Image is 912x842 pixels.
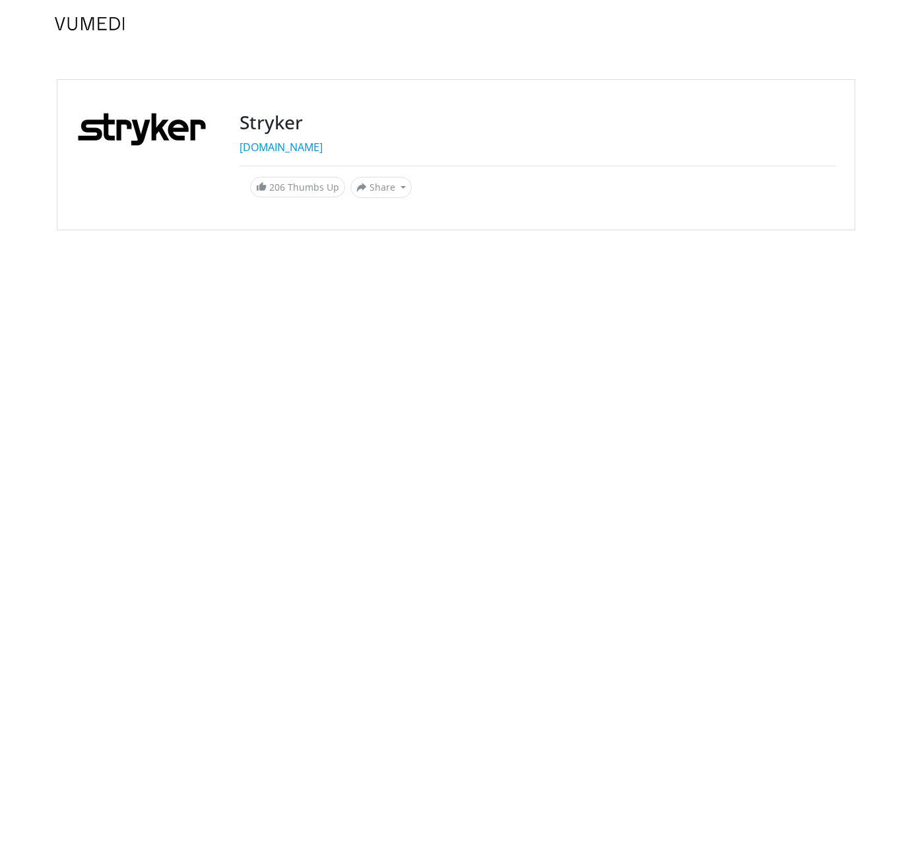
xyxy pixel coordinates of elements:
[240,112,836,134] h3: Stryker
[250,177,345,197] a: 206 Thumbs Up
[55,17,125,30] img: VuMedi Logo
[269,181,285,193] span: 206
[350,177,412,198] button: Share
[240,140,323,154] a: [DOMAIN_NAME]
